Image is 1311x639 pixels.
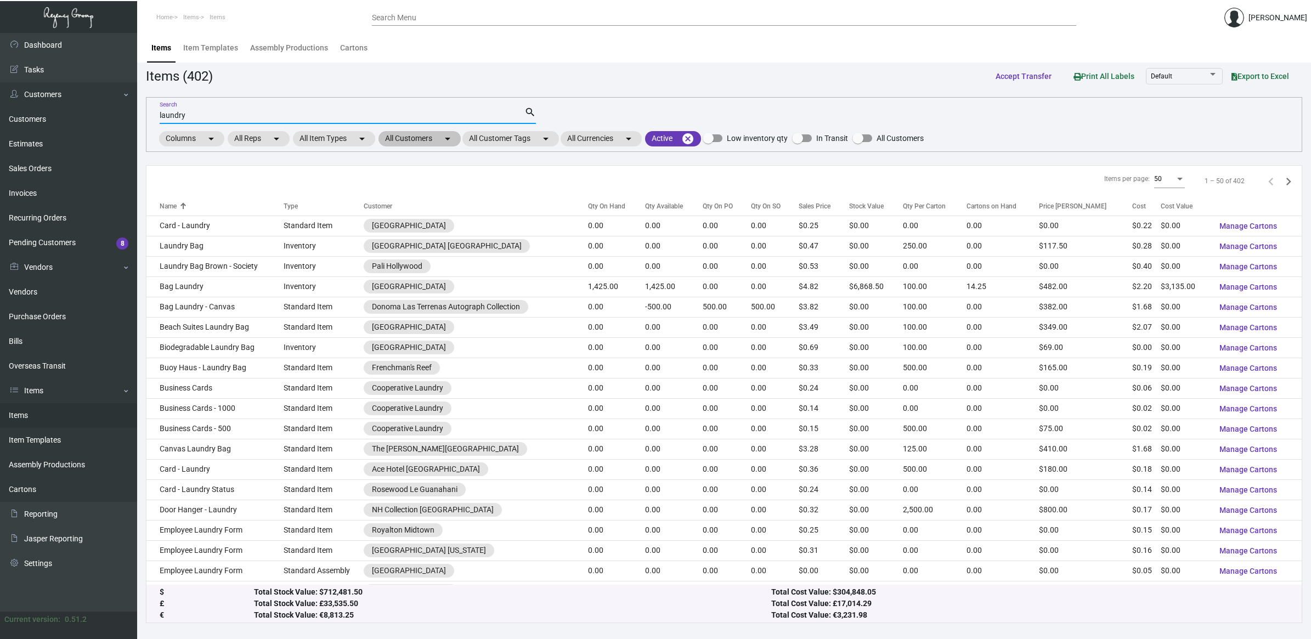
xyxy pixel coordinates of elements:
td: $0.24 [799,479,849,500]
td: $0.53 [799,256,849,276]
td: $0.00 [849,439,903,459]
td: $382.00 [1039,297,1132,317]
mat-chip: All Item Types [293,131,375,146]
td: $482.00 [1039,276,1132,297]
div: Type [284,201,364,211]
button: Manage Cartons [1211,399,1286,419]
td: $0.00 [1161,459,1211,479]
td: $0.24 [799,378,849,398]
button: Manage Cartons [1211,378,1286,398]
button: Manage Cartons [1211,581,1286,601]
td: 0.00 [588,419,645,439]
mat-icon: arrow_drop_down [205,132,218,145]
div: Qty On SO [751,201,799,211]
td: $0.00 [849,378,903,398]
td: $0.00 [1161,256,1211,276]
td: 0.00 [703,459,751,479]
td: 0.00 [588,439,645,459]
span: Manage Cartons [1219,567,1277,575]
td: $4.82 [799,276,849,297]
td: 0.00 [903,378,967,398]
td: 0.00 [645,358,703,378]
div: Cooperative Laundry [372,403,443,414]
td: $0.00 [849,337,903,358]
span: Manage Cartons [1219,282,1277,291]
div: Cooperative Laundry [372,423,443,434]
td: Standard Item [284,459,364,479]
td: 0.00 [703,358,751,378]
td: Inventory [284,256,364,276]
div: Qty Per Carton [903,201,967,211]
td: $0.00 [849,256,903,276]
td: $0.14 [799,398,849,419]
td: $0.00 [1161,479,1211,500]
td: Beach Suites Laundry Bag [146,317,284,337]
td: 0.00 [751,337,799,358]
div: Cartons on Hand [967,201,1039,211]
td: 0.00 [588,479,645,500]
td: $0.25 [799,216,849,236]
td: Business Cards - 500 [146,419,284,439]
div: 1 – 50 of 402 [1205,176,1245,186]
td: 0.00 [588,256,645,276]
td: 0.00 [751,459,799,479]
td: 0.00 [751,256,799,276]
div: Qty Per Carton [903,201,946,211]
td: 500.00 [703,297,751,317]
td: $75.00 [1039,419,1132,439]
div: Pali Hollywood [372,261,422,272]
span: Manage Cartons [1219,546,1277,555]
td: 0.00 [645,378,703,398]
td: 0.00 [967,256,1039,276]
button: Manage Cartons [1211,358,1286,378]
td: Standard Item [284,479,364,500]
td: $0.02 [1132,398,1161,419]
td: $0.15 [799,419,849,439]
td: $0.00 [1161,419,1211,439]
td: $0.02 [1132,419,1161,439]
td: $0.00 [849,419,903,439]
button: Manage Cartons [1211,439,1286,459]
div: Ace Hotel [GEOGRAPHIC_DATA] [372,463,480,475]
div: [PERSON_NAME] [1248,12,1307,24]
td: 500.00 [903,419,967,439]
button: Manage Cartons [1211,338,1286,358]
span: Default [1151,72,1172,80]
span: Manage Cartons [1219,343,1277,352]
th: Customer [364,196,588,216]
td: Standard Item [284,297,364,317]
td: 0.00 [903,256,967,276]
td: 0.00 [588,216,645,236]
div: Cartons [340,42,368,54]
div: Price [PERSON_NAME] [1039,201,1132,211]
button: Manage Cartons [1211,216,1286,236]
button: Export to Excel [1223,66,1298,86]
td: 0.00 [751,419,799,439]
td: $117.50 [1039,236,1132,256]
div: Sales Price [799,201,830,211]
span: In Transit [816,132,848,145]
div: [GEOGRAPHIC_DATA] [372,342,446,353]
td: $69.00 [1039,337,1132,358]
td: $165.00 [1039,358,1132,378]
td: $1.68 [1132,297,1161,317]
td: 0.00 [703,479,751,500]
button: Manage Cartons [1211,297,1286,317]
td: Standard Item [284,439,364,459]
div: Items per page: [1104,174,1150,184]
mat-icon: arrow_drop_down [270,132,283,145]
mat-select: Items per page: [1154,176,1185,183]
td: Biodegradable Laundry Bag [146,337,284,358]
div: Cartons on Hand [967,201,1016,211]
td: Inventory [284,276,364,297]
td: $0.00 [1161,398,1211,419]
td: $0.22 [1132,216,1161,236]
td: 100.00 [903,337,967,358]
div: Cost Value [1161,201,1193,211]
td: 0.00 [645,398,703,419]
span: Items [183,14,199,21]
td: 0.00 [751,216,799,236]
button: Manage Cartons [1211,419,1286,439]
td: $0.00 [849,317,903,337]
td: Laundry Bag [146,236,284,256]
